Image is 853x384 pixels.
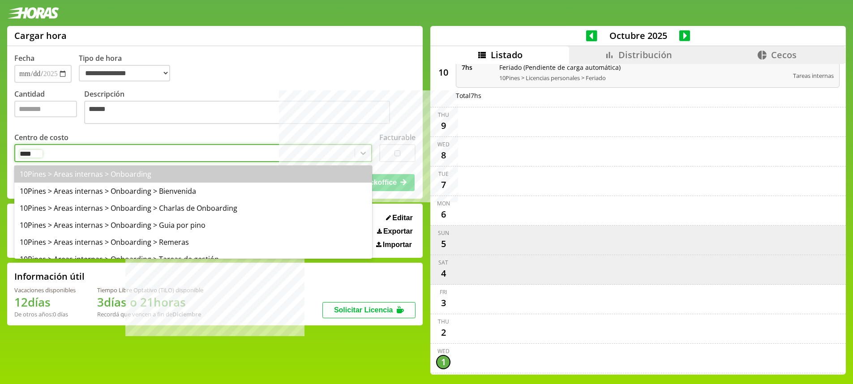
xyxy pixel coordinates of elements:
div: 8 [436,148,450,162]
span: 10Pines > Licencias personales > Feriado [499,74,787,82]
h2: Información útil [14,270,85,282]
button: Exportar [374,227,416,236]
button: Editar [383,213,416,222]
img: logotipo [7,7,59,19]
span: Importar [383,241,412,249]
div: Sat [438,259,448,266]
span: Tareas internas [793,72,834,80]
div: Total 7 hs [456,91,840,100]
div: Fri [440,288,447,296]
span: Exportar [383,227,413,235]
span: Cecos [771,49,797,61]
div: 1 [436,355,450,369]
span: Editar [392,214,412,222]
div: Tue [438,170,449,178]
b: Diciembre [172,310,201,318]
div: 10Pines > Areas internas > Onboarding > Bienvenida [14,183,372,200]
div: 6 [436,207,450,222]
div: 3 [436,296,450,310]
label: Tipo de hora [79,53,177,83]
div: 10Pines > Areas internas > Onboarding > Remeras [14,234,372,251]
h1: Cargar hora [14,30,67,42]
div: 4 [436,266,450,281]
h1: 3 días o 21 horas [97,294,203,310]
label: Fecha [14,53,34,63]
div: Sun [438,229,449,237]
label: Cantidad [14,89,84,126]
select: Tipo de hora [79,65,170,81]
label: Descripción [84,89,416,126]
div: 7 [436,178,450,192]
label: Centro de costo [14,132,69,142]
input: Cantidad [14,101,77,117]
span: Solicitar Licencia [334,306,393,314]
span: 7 hs [462,63,493,72]
div: De otros años: 0 días [14,310,76,318]
div: 10Pines > Areas internas > Onboarding > Guia por pino [14,217,372,234]
div: Wed [437,141,450,148]
div: 2 [436,325,450,340]
div: Recordá que vencen a fin de [97,310,203,318]
textarea: Descripción [84,101,390,124]
h1: 12 días [14,294,76,310]
div: 10 [436,65,450,80]
div: Mon [437,200,450,207]
div: Wed [437,347,450,355]
div: 10Pines > Areas internas > Onboarding [14,166,372,183]
div: 10Pines > Areas internas > Onboarding > Charlas de Onboarding [14,200,372,217]
label: Facturable [379,132,416,142]
div: 9 [436,119,450,133]
span: Feriado (Pendiente de carga automática) [499,63,787,72]
div: Thu [438,111,449,119]
span: Listado [491,49,523,61]
button: Solicitar Licencia [322,302,416,318]
div: Thu [438,318,449,325]
span: Distribución [618,49,672,61]
div: 5 [436,237,450,251]
div: Vacaciones disponibles [14,286,76,294]
div: Tiempo Libre Optativo (TiLO) disponible [97,286,203,294]
span: Octubre 2025 [597,30,679,42]
div: scrollable content [430,64,846,373]
div: 10Pines > Areas internas > Onboarding > Tareas de gestión [14,251,372,268]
